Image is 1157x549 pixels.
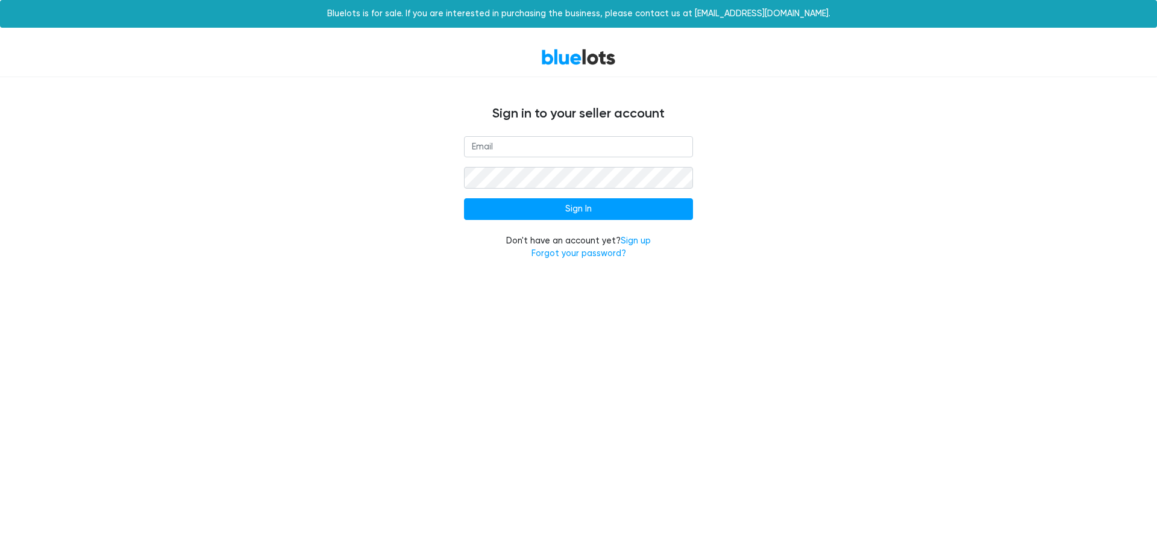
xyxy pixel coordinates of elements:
[464,198,693,220] input: Sign In
[621,236,651,246] a: Sign up
[217,106,940,122] h4: Sign in to your seller account
[541,48,616,66] a: BlueLots
[531,248,626,259] a: Forgot your password?
[464,234,693,260] div: Don't have an account yet?
[464,136,693,158] input: Email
